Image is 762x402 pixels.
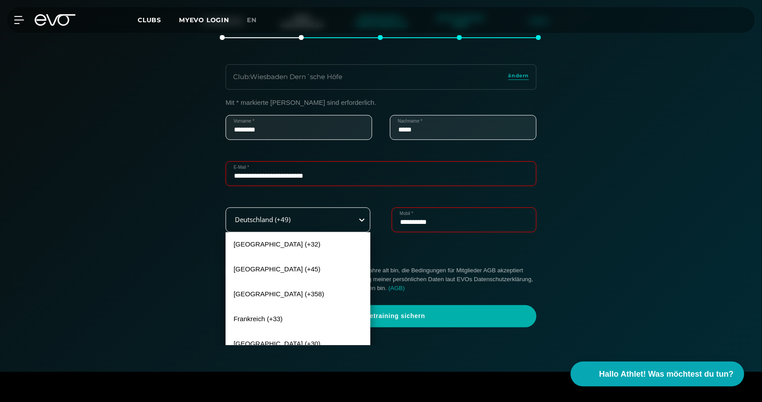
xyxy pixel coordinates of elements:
div: Club : Wiesbaden Dern´sche Höfe [233,72,342,82]
div: Deutschland (+49) [227,216,347,223]
span: en [247,16,257,24]
div: [GEOGRAPHIC_DATA] (+358) [226,282,370,307]
span: Mein Probetraining sichern [247,312,515,321]
a: en [247,15,267,25]
label: Hiermit bestätige ich, dass ich mindestens 18 Jahre alt bin, die Bedingungen für Mitglieder AGB a... [246,266,536,293]
div: [GEOGRAPHIC_DATA] (+45) [226,257,370,282]
span: Clubs [138,16,161,24]
div: [GEOGRAPHIC_DATA] (+32) [226,232,370,257]
span: Hallo Athlet! Was möchtest du tun? [599,368,734,380]
a: Mein Probetraining sichern [226,305,536,327]
a: ändern [508,72,529,82]
a: (AGB) [389,285,405,291]
button: Hallo Athlet! Was möchtest du tun? [571,362,744,386]
div: [GEOGRAPHIC_DATA] (+30) [226,332,370,357]
p: Mit * markierte [PERSON_NAME] sind erforderlich. [226,99,536,106]
span: ändern [508,72,529,80]
a: MYEVO LOGIN [179,16,229,24]
a: Clubs [138,16,179,24]
div: Frankreich (+33) [226,307,370,332]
